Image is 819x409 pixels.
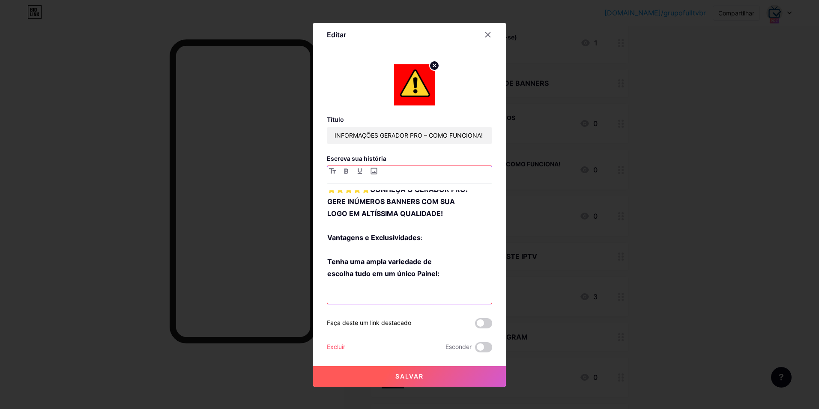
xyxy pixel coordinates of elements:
h3: Título [327,116,492,123]
p: ⭐️⭐️⭐️⭐️⭐️ : [327,183,492,304]
span: Esconder [445,342,472,352]
div: Faça deste um link destacado [327,318,411,328]
div: Excluir [327,342,345,352]
button: Salvar [313,366,506,387]
h3: Escreva sua história [327,155,492,162]
span: Salvar [395,373,424,380]
input: Título [327,127,492,144]
strong: Vantagens e Exclusividades [327,233,421,242]
strong: CONHEÇA O GERADOR PRO! GERE INÚMEROS BANNERS COM SUA LOGO EM ALTÍSSIMA QUALIDADE! [327,185,468,218]
strong: Tenha uma ampla variedade de escolha tudo em um único Painel: [327,257,439,278]
div: Editar [327,30,346,40]
img: link_thumbnail [394,64,435,105]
